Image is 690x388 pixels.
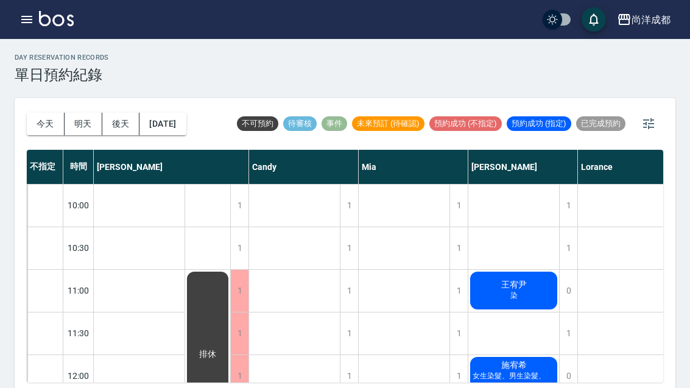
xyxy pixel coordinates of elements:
[197,349,219,360] span: 排休
[508,291,520,301] span: 染
[15,54,109,62] h2: day Reservation records
[359,150,468,184] div: Mia
[429,118,502,129] span: 預約成功 (不指定)
[63,269,94,312] div: 11:00
[230,227,248,269] div: 1
[582,7,606,32] button: save
[230,270,248,312] div: 1
[612,7,675,32] button: 尚洋成都
[340,227,358,269] div: 1
[63,184,94,227] div: 10:00
[449,270,468,312] div: 1
[283,118,317,129] span: 待審核
[65,113,102,135] button: 明天
[15,66,109,83] h3: 單日預約紀錄
[63,312,94,354] div: 11:30
[39,11,74,26] img: Logo
[468,150,578,184] div: [PERSON_NAME]
[230,312,248,354] div: 1
[499,360,529,371] span: 施宥希
[230,185,248,227] div: 1
[578,150,688,184] div: Lorance
[507,118,571,129] span: 預約成功 (指定)
[63,150,94,184] div: 時間
[340,270,358,312] div: 1
[576,118,625,129] span: 已完成預約
[340,312,358,354] div: 1
[499,280,529,291] span: 王宥尹
[322,118,347,129] span: 事件
[249,150,359,184] div: Candy
[352,118,424,129] span: 未來預訂 (待確認)
[27,113,65,135] button: 今天
[559,227,577,269] div: 1
[449,185,468,227] div: 1
[559,185,577,227] div: 1
[340,185,358,227] div: 1
[449,312,468,354] div: 1
[102,113,140,135] button: 後天
[559,270,577,312] div: 0
[139,113,186,135] button: [DATE]
[449,227,468,269] div: 1
[237,118,278,129] span: 不可預約
[559,312,577,354] div: 1
[632,12,671,27] div: 尚洋成都
[94,150,249,184] div: [PERSON_NAME]
[63,227,94,269] div: 10:30
[27,150,63,184] div: 不指定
